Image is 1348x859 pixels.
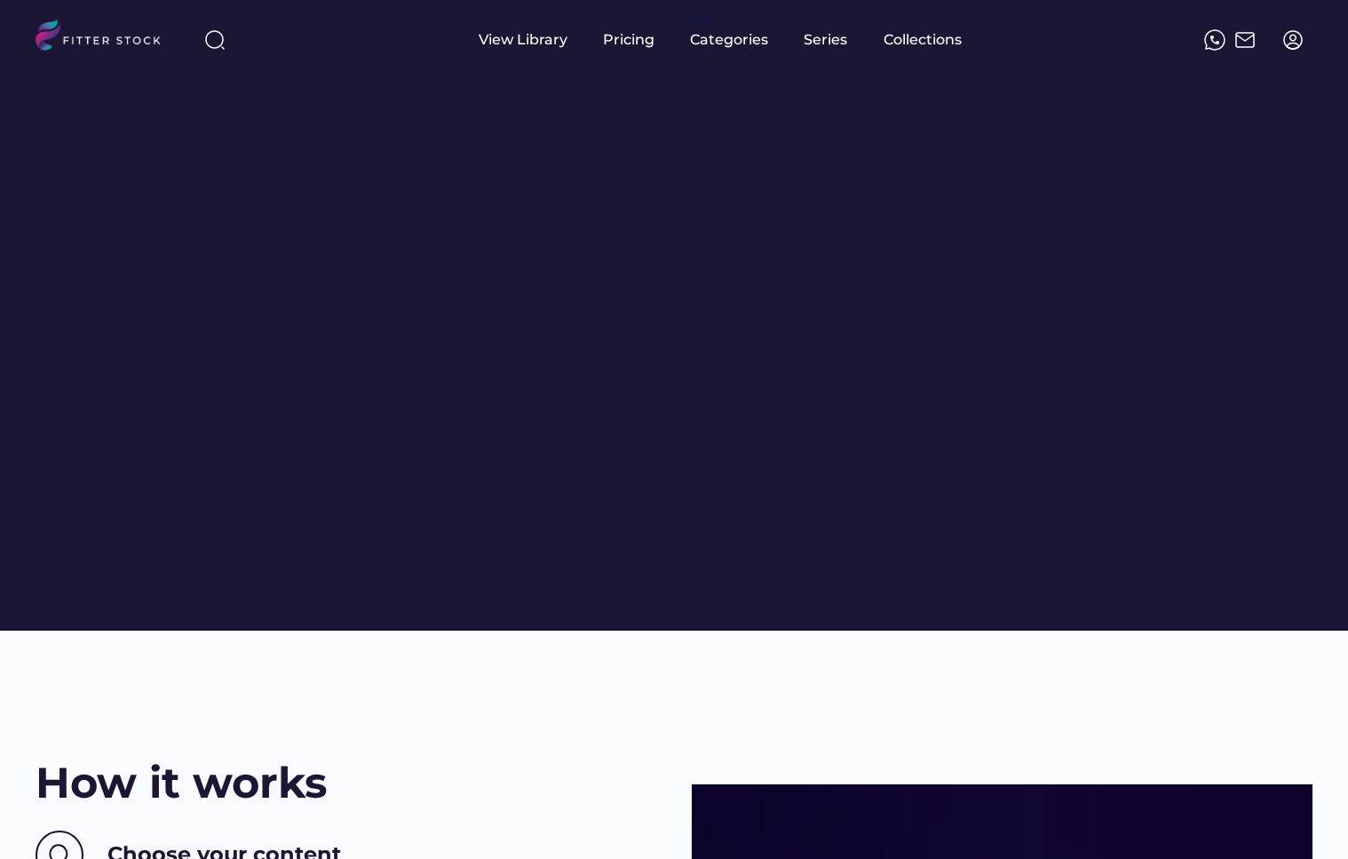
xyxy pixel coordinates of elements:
[690,30,768,50] div: Categories
[884,30,962,50] div: Collections
[804,30,848,50] div: Series
[36,20,176,56] img: LOGO.svg
[36,753,327,813] h2: How it works
[204,29,226,51] img: search-normal%203.svg
[1204,29,1225,51] img: meteor-icons_whatsapp%20%281%29.svg
[603,30,654,50] div: Pricing
[479,30,567,50] div: View Library
[1234,29,1256,51] img: Frame%2051.svg
[690,9,713,27] div: fvck
[1282,29,1304,51] img: profile-circle.svg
